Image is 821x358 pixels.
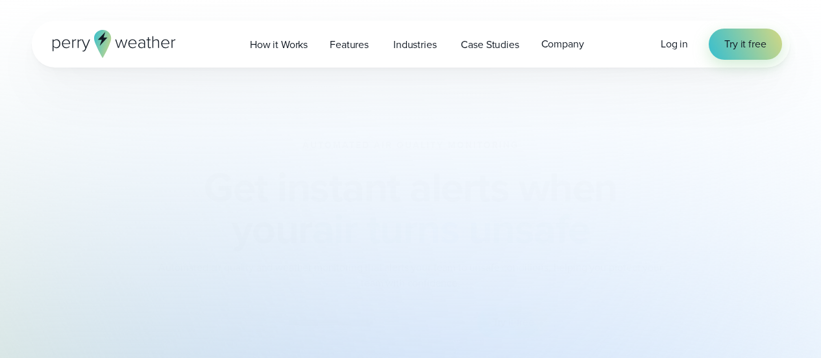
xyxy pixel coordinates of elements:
[461,37,519,53] span: Case Studies
[393,37,436,53] span: Industries
[450,31,530,58] a: Case Studies
[724,36,766,52] span: Try it free
[709,29,781,60] a: Try it free
[541,36,584,52] span: Company
[250,37,308,53] span: How it Works
[661,36,688,52] a: Log in
[330,37,369,53] span: Features
[239,31,319,58] a: How it Works
[661,36,688,51] span: Log in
